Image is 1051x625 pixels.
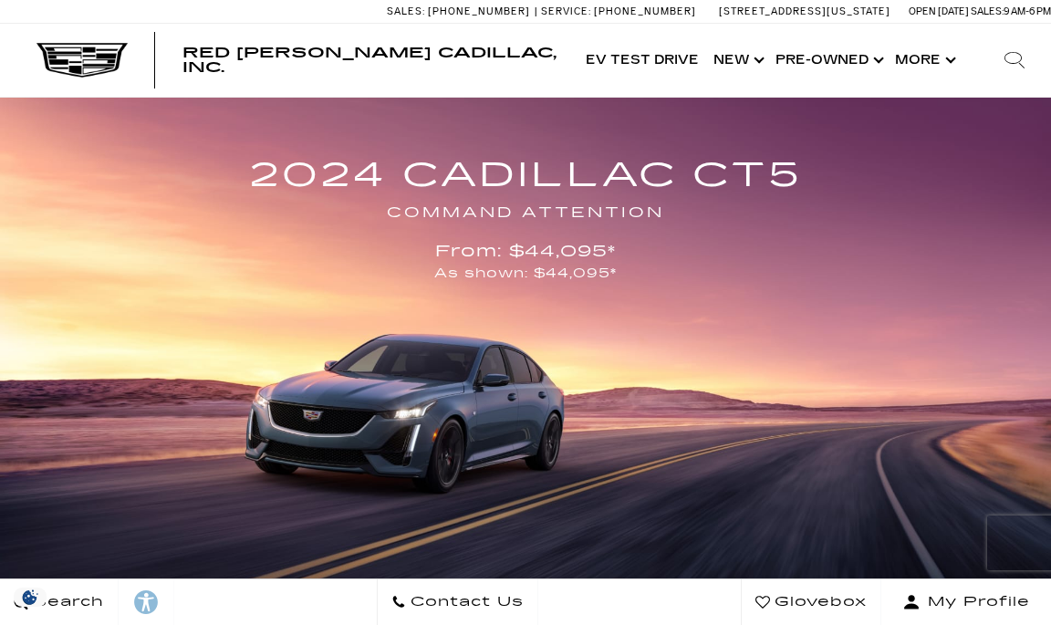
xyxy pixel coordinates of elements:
[387,6,535,16] a: Sales: [PHONE_NUMBER]
[770,589,867,615] span: Glovebox
[706,24,768,97] a: New
[535,6,701,16] a: Service: [PHONE_NUMBER]
[428,5,530,17] span: [PHONE_NUMBER]
[1004,5,1051,17] span: 9 AM-6 PM
[182,46,560,75] a: Red [PERSON_NAME] Cadillac, Inc.
[387,5,425,17] span: Sales:
[921,589,1030,615] span: My Profile
[377,579,538,625] a: Contact Us
[971,5,1004,17] span: Sales:
[741,579,881,625] a: Glovebox
[182,44,557,76] span: Red [PERSON_NAME] Cadillac, Inc.
[768,24,888,97] a: Pre-Owned
[594,5,696,17] span: [PHONE_NUMBER]
[909,5,969,17] span: Open [DATE]
[406,589,524,615] span: Contact Us
[9,588,51,607] img: Opt-Out Icon
[541,5,591,17] span: Service:
[888,24,960,97] button: More
[28,589,104,615] span: Search
[9,588,51,607] section: Click to Open Cookie Consent Modal
[881,579,1051,625] button: Open user profile menu
[719,5,890,17] a: [STREET_ADDRESS][US_STATE]
[578,24,706,97] a: EV Test Drive
[36,43,128,78] img: Cadillac Dark Logo with Cadillac White Text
